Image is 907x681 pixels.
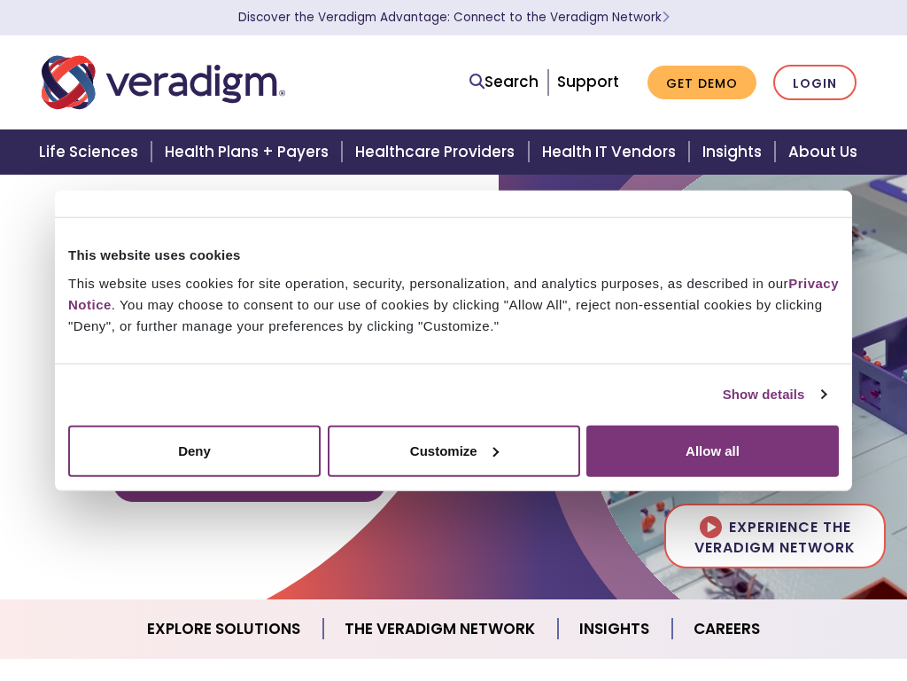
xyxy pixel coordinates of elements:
a: About Us [778,129,879,175]
a: Insights [558,607,672,652]
a: Explore Solutions [126,607,323,652]
a: Search [469,70,539,94]
img: Veradigm logo [42,53,285,112]
a: Privacy Notice [68,275,839,311]
a: Careers [672,607,781,652]
div: This website uses cookies [68,245,839,266]
a: Get Demo [647,66,756,100]
a: Show details [723,384,826,405]
button: Allow all [586,425,839,476]
a: Health IT Vendors [531,129,692,175]
a: Login [773,65,857,101]
div: This website uses cookies for site operation, security, personalization, and analytics purposes, ... [68,272,839,336]
a: Support [557,71,619,92]
a: Healthcare Providers [345,129,531,175]
a: Insights [692,129,778,175]
a: The Veradigm Network [323,607,558,652]
button: Customize [328,425,580,476]
a: Life Sciences [28,129,154,175]
a: Health Plans + Payers [154,129,345,175]
button: Deny [68,425,321,476]
a: Discover the Veradigm Advantage: Connect to the Veradigm NetworkLearn More [238,9,670,26]
span: Learn More [662,9,670,26]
